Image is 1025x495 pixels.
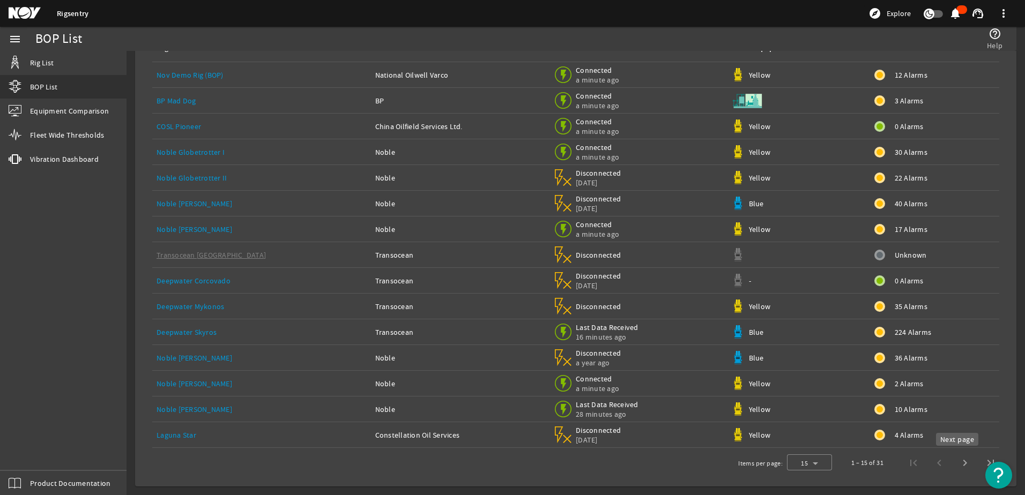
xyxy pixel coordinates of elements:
span: Connected [576,91,621,101]
img: Yellowpod.svg [731,119,745,133]
a: Nov Demo Rig (BOP) [157,70,224,80]
span: 12 Alarms [895,70,927,80]
span: 30 Alarms [895,147,927,157]
span: 16 minutes ago [576,332,638,342]
img: Bluepod.svg [731,325,745,339]
a: Rigsentry [57,9,88,19]
button: more_vert [991,1,1016,26]
div: Noble [375,224,545,235]
img: Bluepod.svg [731,197,745,210]
span: a minute ago [576,126,621,136]
div: China Oilfield Services Ltd. [375,121,545,132]
img: Yellowpod.svg [731,402,745,416]
span: Disconnected [576,168,621,178]
div: Noble [375,352,545,363]
span: Disconnected [576,250,621,260]
span: 224 Alarms [895,327,932,337]
span: a year ago [576,358,621,367]
div: Noble [375,172,545,183]
span: Connected [576,65,621,75]
span: a minute ago [576,152,621,162]
mat-icon: menu [9,33,21,46]
img: Bluepod.svg [731,351,745,364]
img: Yellowpod.svg [731,222,745,236]
img: Yellowpod.svg [731,299,745,313]
span: a minute ago [576,101,621,110]
span: Yellow [749,379,771,388]
span: Yellow [749,404,771,414]
span: 35 Alarms [895,301,927,312]
span: 36 Alarms [895,352,927,363]
span: Yellow [749,173,771,183]
img: Yellowpod.svg [731,377,745,390]
span: Fleet Wide Thresholds [30,130,104,140]
div: 1 – 15 of 31 [851,457,883,468]
div: Transocean [375,275,545,286]
span: Connected [576,117,621,126]
a: Deepwater Mykonos [157,302,224,311]
span: Help [987,40,1002,51]
a: Transocean [GEOGRAPHIC_DATA] [157,250,266,260]
span: [DATE] [576,435,621,445]
div: Noble [375,404,545,415]
span: Blue [749,353,764,363]
span: Rig List [30,57,54,68]
div: Constellation Oil Services [375,430,545,440]
button: Last page [978,450,1004,476]
span: 28 minutes ago [576,409,638,419]
span: Blue [749,199,764,208]
button: Next page [952,450,978,476]
span: 2 Alarms [895,378,924,389]
div: Transocean [375,301,545,312]
span: Disconnected [576,425,621,435]
a: Deepwater Skyros [157,327,217,337]
a: Noble [PERSON_NAME] [157,379,232,388]
div: Noble [375,378,545,389]
span: Vibration Dashboard [30,154,99,164]
span: [DATE] [576,281,621,290]
span: Yellow [749,122,771,131]
span: 10 Alarms [895,404,927,415]
mat-icon: vibration [9,153,21,166]
a: Noble [PERSON_NAME] [157,404,232,414]
span: Disconnected [576,302,621,311]
span: Connected [576,374,621,384]
span: 22 Alarms [895,172,927,183]
span: Blue [749,327,764,337]
a: Noble [PERSON_NAME] [157,199,232,208]
a: Deepwater Corcovado [157,276,231,286]
div: Transocean [375,250,545,260]
span: Disconnected [576,348,621,358]
div: National Oilwell Varco [375,70,545,80]
img: Yellowpod.svg [731,171,745,184]
span: Last Data Received [576,400,638,409]
img: Yellowpod.svg [731,68,745,81]
img: Graypod.svg [731,274,745,287]
span: [DATE] [576,178,621,187]
span: 17 Alarms [895,224,927,235]
span: a minute ago [576,229,621,239]
div: Transocean [375,327,545,337]
a: Noble [PERSON_NAME] [157,224,232,234]
span: Disconnected [576,194,621,204]
span: 0 Alarms [895,121,924,132]
span: Yellow [749,224,771,234]
span: 4 Alarms [895,430,924,440]
span: Yellow [749,147,771,157]
span: [DATE] [576,204,621,213]
span: 3 Alarms [895,95,924,106]
img: Skid.svg [731,85,763,117]
a: Noble Globetrotter I [157,147,225,157]
span: Last Data Received [576,322,638,332]
mat-icon: notifications [949,7,962,20]
img: Yellowpod.svg [731,145,745,159]
div: Noble [375,147,545,157]
div: BOP List [35,34,82,44]
span: Explore [887,8,911,19]
span: Yellow [749,70,771,80]
span: a minute ago [576,384,621,393]
span: Unknown [895,250,927,260]
span: Yellow [749,430,771,440]
span: Connected [576,142,621,152]
span: BOP List [30,81,57,92]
